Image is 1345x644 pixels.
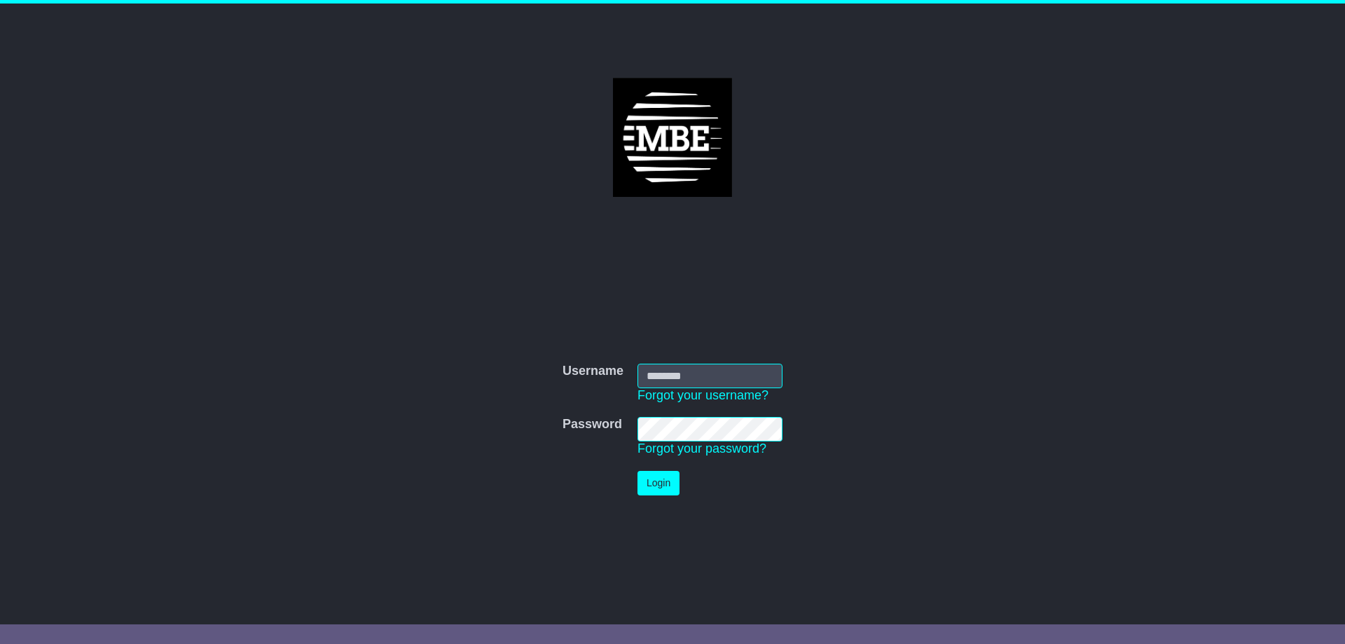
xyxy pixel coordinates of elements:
[613,78,732,197] img: MBE Parramatta
[563,364,623,379] label: Username
[637,441,766,455] a: Forgot your password?
[637,388,768,402] a: Forgot your username?
[563,417,622,432] label: Password
[637,471,680,495] button: Login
